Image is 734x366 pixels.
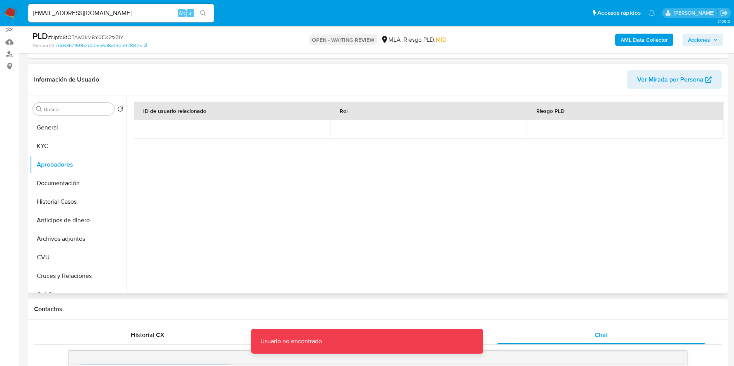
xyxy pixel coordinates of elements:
input: Buscar [44,106,111,113]
button: General [30,118,127,137]
button: Acciones [683,34,723,46]
span: s [189,9,192,17]
button: Créditos [30,285,127,304]
b: AML Data Collector [621,34,668,46]
button: Anticipos de dinero [30,211,127,230]
h1: Contactos [34,305,722,313]
button: Cruces y Relaciones [30,267,127,285]
a: Salir [720,9,728,17]
span: Historial CX [131,330,164,339]
span: # Npfd8fOTAw3kM8Y0EX2txZlY [48,33,123,41]
a: 7dc63b7169b2d00eb6d8c430b978f42c [55,42,147,49]
b: Person ID [33,42,54,49]
button: Archivos adjuntos [30,230,127,248]
div: MLA [381,36,400,44]
input: Buscar usuario o caso... [28,8,214,18]
span: Riesgo PLD: [404,36,447,44]
p: OPEN - WAITING REVIEW [309,34,378,45]
p: Usuario no encontrado [251,329,331,354]
button: Documentación [30,174,127,192]
button: AML Data Collector [615,34,673,46]
span: Alt [179,9,185,17]
button: Buscar [36,106,42,112]
span: Chat [595,330,608,339]
button: Aprobadores [30,155,127,174]
button: Ver Mirada por Persona [627,70,722,89]
span: Ver Mirada por Persona [637,70,703,89]
a: Notificaciones [648,10,655,16]
p: gustavo.deseta@mercadolibre.com [674,9,717,17]
span: 3.155.0 [717,18,730,24]
button: KYC [30,137,127,155]
button: Historial Casos [30,192,127,211]
span: Accesos rápidos [597,9,641,17]
span: Acciones [688,34,710,46]
b: PLD [33,30,48,42]
button: CVU [30,248,127,267]
h1: Información de Usuario [34,76,99,83]
span: MID [436,35,447,44]
button: Volver al orden por defecto [117,106,123,114]
button: search-icon [195,8,211,19]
